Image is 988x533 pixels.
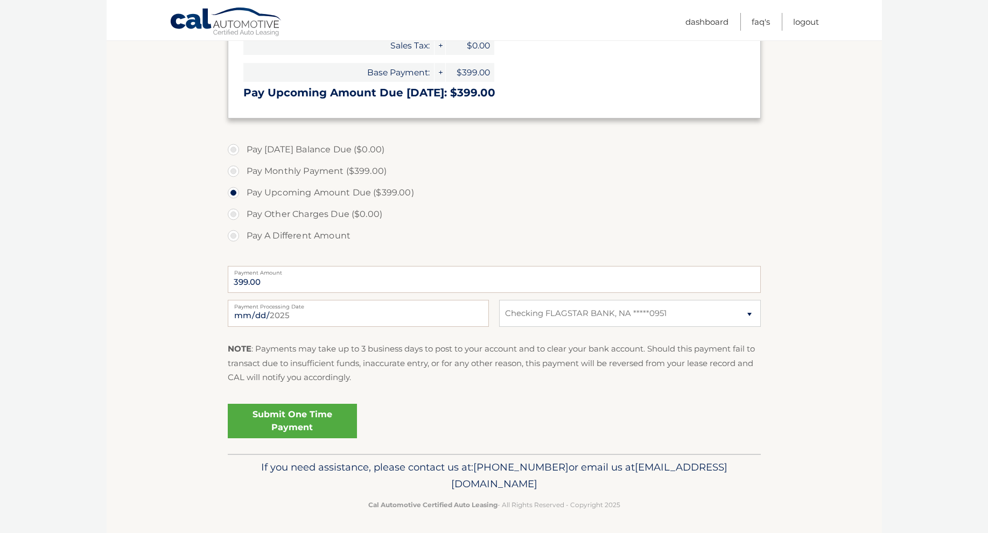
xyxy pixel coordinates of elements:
input: Payment Amount [228,266,761,293]
span: $399.00 [446,63,494,82]
span: + [435,63,445,82]
span: Sales Tax: [243,36,434,55]
span: $0.00 [446,36,494,55]
label: Payment Processing Date [228,300,489,308]
label: Pay [DATE] Balance Due ($0.00) [228,139,761,160]
label: Pay A Different Amount [228,225,761,247]
label: Pay Upcoming Amount Due ($399.00) [228,182,761,204]
span: Base Payment: [243,63,434,82]
a: Logout [793,13,819,31]
a: Dashboard [685,13,728,31]
p: - All Rights Reserved - Copyright 2025 [235,499,754,510]
strong: Cal Automotive Certified Auto Leasing [368,501,497,509]
label: Pay Monthly Payment ($399.00) [228,160,761,182]
span: [PHONE_NUMBER] [473,461,569,473]
a: Submit One Time Payment [228,404,357,438]
p: If you need assistance, please contact us at: or email us at [235,459,754,493]
a: Cal Automotive [170,7,283,38]
label: Payment Amount [228,266,761,275]
label: Pay Other Charges Due ($0.00) [228,204,761,225]
strong: NOTE [228,343,251,354]
span: + [435,36,445,55]
p: : Payments may take up to 3 business days to post to your account and to clear your bank account.... [228,342,761,384]
a: FAQ's [752,13,770,31]
h3: Pay Upcoming Amount Due [DATE]: $399.00 [243,86,745,100]
input: Payment Date [228,300,489,327]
